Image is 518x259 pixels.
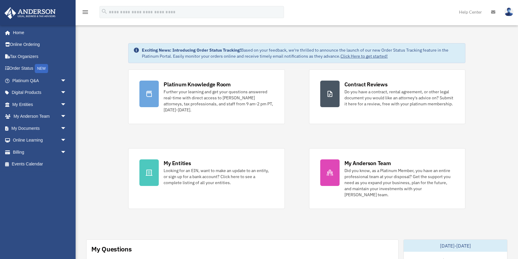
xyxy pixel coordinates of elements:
span: arrow_drop_down [60,146,73,158]
span: arrow_drop_down [60,87,73,99]
img: User Pic [504,8,513,16]
i: search [101,8,108,15]
img: Anderson Advisors Platinum Portal [3,7,57,19]
div: NEW [35,64,48,73]
i: menu [82,8,89,16]
div: My Entities [164,159,191,167]
div: Platinum Knowledge Room [164,81,231,88]
span: arrow_drop_down [60,75,73,87]
a: My Documentsarrow_drop_down [4,122,76,134]
strong: Exciting News: Introducing Order Status Tracking! [142,47,241,53]
span: arrow_drop_down [60,134,73,147]
a: Online Ordering [4,39,76,51]
a: Click Here to get started! [340,53,388,59]
a: Platinum Q&Aarrow_drop_down [4,75,76,87]
div: [DATE]-[DATE] [404,240,507,252]
a: Digital Productsarrow_drop_down [4,87,76,99]
div: Did you know, as a Platinum Member, you have an entire professional team at your disposal? Get th... [344,168,454,198]
a: My Anderson Teamarrow_drop_down [4,110,76,123]
a: Home [4,27,73,39]
div: Contract Reviews [344,81,388,88]
div: Looking for an EIN, want to make an update to an entity, or sign up for a bank account? Click her... [164,168,273,186]
span: arrow_drop_down [60,122,73,135]
a: Events Calendar [4,158,76,170]
a: Contract Reviews Do you have a contract, rental agreement, or other legal document you would like... [309,69,465,124]
a: Billingarrow_drop_down [4,146,76,158]
a: Online Learningarrow_drop_down [4,134,76,146]
a: Platinum Knowledge Room Further your learning and get your questions answered real-time with dire... [128,69,285,124]
div: My Anderson Team [344,159,391,167]
a: Order StatusNEW [4,62,76,75]
div: My Questions [91,245,132,254]
a: My Entities Looking for an EIN, want to make an update to an entity, or sign up for a bank accoun... [128,148,285,209]
span: arrow_drop_down [60,110,73,123]
div: Based on your feedback, we're thrilled to announce the launch of our new Order Status Tracking fe... [142,47,460,59]
span: arrow_drop_down [60,98,73,111]
a: My Anderson Team Did you know, as a Platinum Member, you have an entire professional team at your... [309,148,465,209]
a: My Entitiesarrow_drop_down [4,98,76,110]
div: Do you have a contract, rental agreement, or other legal document you would like an attorney's ad... [344,89,454,107]
a: menu [82,11,89,16]
a: Tax Organizers [4,50,76,62]
div: Further your learning and get your questions answered real-time with direct access to [PERSON_NAM... [164,89,273,113]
